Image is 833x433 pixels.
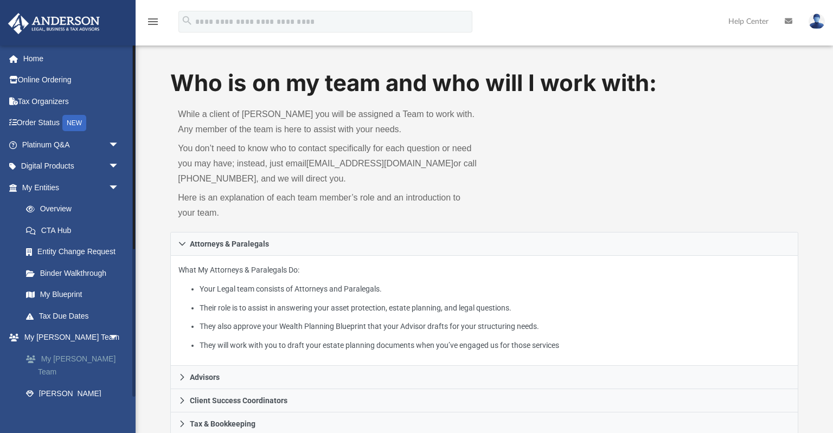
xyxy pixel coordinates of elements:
a: Overview [15,198,136,220]
a: menu [146,21,159,28]
li: Their role is to assist in answering your asset protection, estate planning, and legal questions. [200,301,790,315]
a: Order StatusNEW [8,112,136,134]
li: Your Legal team consists of Attorneys and Paralegals. [200,282,790,296]
span: arrow_drop_down [108,177,130,199]
img: Anderson Advisors Platinum Portal [5,13,103,34]
span: Client Success Coordinators [190,397,287,404]
a: My Blueprint [15,284,130,306]
h1: Who is on my team and who will I work with: [170,67,798,99]
p: You don’t need to know who to contact specifically for each question or need you may have; instea... [178,141,477,186]
a: Tax Due Dates [15,305,136,327]
a: Digital Productsarrow_drop_down [8,156,136,177]
p: While a client of [PERSON_NAME] you will be assigned a Team to work with. Any member of the team ... [178,107,477,137]
a: [PERSON_NAME] System [15,383,136,417]
i: menu [146,15,159,28]
span: Attorneys & Paralegals [190,240,269,248]
span: Tax & Bookkeeping [190,420,255,428]
a: Attorneys & Paralegals [170,232,798,256]
a: Advisors [170,366,798,389]
a: CTA Hub [15,219,136,241]
span: arrow_drop_down [108,156,130,178]
a: Client Success Coordinators [170,389,798,412]
a: Online Ordering [8,69,136,91]
a: Entity Change Request [15,241,136,263]
div: NEW [62,115,86,131]
a: Platinum Q&Aarrow_drop_down [8,134,136,156]
a: My [PERSON_NAME] Teamarrow_drop_down [8,327,136,348]
span: arrow_drop_down [108,327,130,349]
p: Here is an explanation of each team member’s role and an introduction to your team. [178,190,477,221]
div: Attorneys & Paralegals [170,256,798,366]
a: Tax Organizers [8,91,136,112]
a: Home [8,48,136,69]
a: Binder Walkthrough [15,262,136,284]
a: My [PERSON_NAME] Team [15,348,136,383]
span: Advisors [190,373,220,381]
img: User Pic [809,14,825,29]
a: [EMAIL_ADDRESS][DOMAIN_NAME] [306,159,453,168]
a: My Entitiesarrow_drop_down [8,177,136,198]
p: What My Attorneys & Paralegals Do: [178,263,790,352]
i: search [181,15,193,27]
span: arrow_drop_down [108,134,130,156]
li: They also approve your Wealth Planning Blueprint that your Advisor drafts for your structuring ne... [200,320,790,333]
li: They will work with you to draft your estate planning documents when you’ve engaged us for those ... [200,339,790,352]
